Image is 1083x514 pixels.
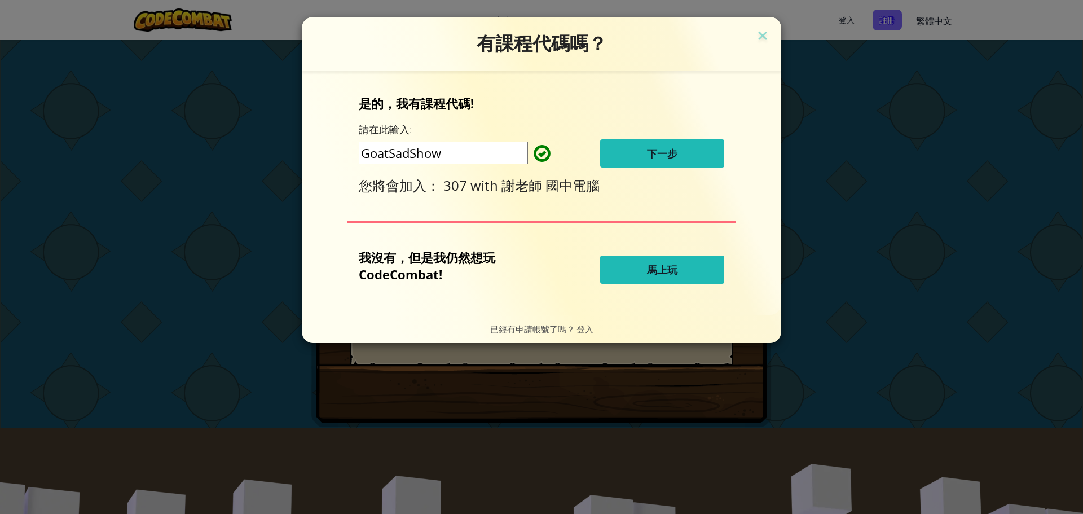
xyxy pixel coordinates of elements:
span: 下一步 [647,147,677,160]
span: 馬上玩 [647,263,677,276]
span: with [470,176,501,195]
span: 已經有申請帳號了嗎？ [490,323,576,334]
a: 登入 [576,323,593,334]
button: 下一步 [600,139,724,168]
span: 謝老師 國中電腦 [501,176,600,195]
p: 是的，我有課程代碼! [359,95,724,112]
button: 馬上玩 [600,256,724,284]
img: close icon [755,28,770,45]
span: 307 [443,176,470,195]
span: 有課程代碼嗎？ [477,32,607,55]
span: 您將會加入： [359,176,443,195]
label: 請在此輸入: [359,122,412,137]
p: 我沒有，但是我仍然想玩 CodeCombat! [359,249,544,283]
